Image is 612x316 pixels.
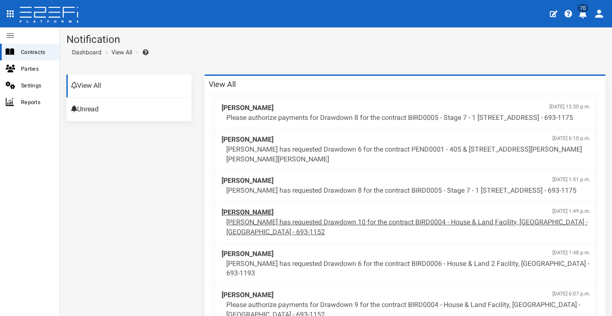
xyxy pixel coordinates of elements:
span: Reports [21,97,53,107]
span: [PERSON_NAME] [222,103,591,113]
span: [DATE] 1:48 p.m. [552,249,591,256]
p: [PERSON_NAME] has requested Drawdown 10 for the contract BIRD0004 - House & Land Facility, [GEOGR... [226,218,591,237]
span: [PERSON_NAME] [222,249,591,259]
span: [DATE] 1:49 p.m. [552,208,591,215]
span: [DATE] 6:10 p.m. [552,135,591,142]
p: [PERSON_NAME] has requested Drawdown 8 for the contract BIRD0005 - Stage 7 - 1 [STREET_ADDRESS] -... [226,186,591,196]
a: View All [111,48,132,57]
p: Please authorize payments for Drawdown 8 for the contract BIRD0005 - Stage 7 - 1 [STREET_ADDRESS]... [226,113,591,123]
span: [PERSON_NAME] [222,290,591,300]
h1: Notification [66,34,606,45]
a: [PERSON_NAME][DATE] 6:10 p.m. [PERSON_NAME] has requested Drawdown 6 for the contract PEND0001 - ... [215,131,595,172]
span: Parties [21,64,53,74]
p: [PERSON_NAME] has requested Drawdown 6 for the contract PEND0001 - 405 & [STREET_ADDRESS][PERSON_... [226,145,591,164]
span: [DATE] 12:30 p.m. [549,103,591,110]
span: Settings [21,80,53,90]
a: Dashboard [69,48,102,57]
a: [PERSON_NAME][DATE] 1:48 p.m. [PERSON_NAME] has requested Drawdown 6 for the contract BIRD0006 - ... [215,245,595,286]
span: [PERSON_NAME] [222,135,591,145]
p: [PERSON_NAME] has requested Drawdown 6 for the contract BIRD0006 - House & Land 2 Facility, [GEOG... [226,259,591,279]
h3: View All [209,80,236,88]
span: [DATE] 6:07 p.m. [552,290,591,298]
a: [PERSON_NAME][DATE] 1:51 p.m. [PERSON_NAME] has requested Drawdown 8 for the contract BIRD0005 - ... [215,172,595,203]
a: Unread [66,98,192,121]
a: [PERSON_NAME][DATE] 12:30 p.m. Please authorize payments for Drawdown 8 for the contract BIRD0005... [215,99,595,131]
span: [PERSON_NAME] [222,176,591,186]
a: View All [66,75,192,98]
span: Dashboard [69,49,102,56]
span: Contracts [21,47,53,57]
a: [PERSON_NAME][DATE] 1:49 p.m. [PERSON_NAME] has requested Drawdown 10 for the contract BIRD0004 -... [215,203,595,245]
span: [PERSON_NAME] [222,208,591,218]
span: [DATE] 1:51 p.m. [552,176,591,183]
